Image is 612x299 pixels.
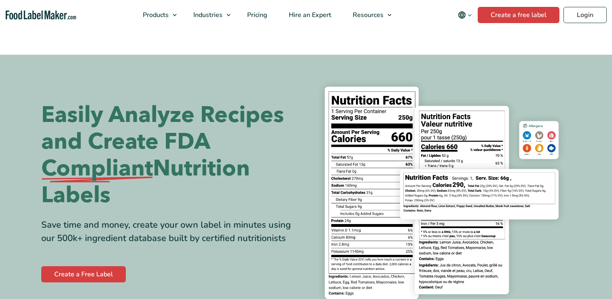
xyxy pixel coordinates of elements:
[191,11,223,19] span: Industries
[452,7,478,23] button: Change language
[140,11,169,19] span: Products
[563,7,607,23] a: Login
[350,11,384,19] span: Resources
[245,11,268,19] span: Pricing
[41,102,300,209] h1: Easily Analyze Recipes and Create FDA Nutrition Labels
[286,11,332,19] span: Hire an Expert
[41,266,126,282] a: Create a Free Label
[41,218,300,245] div: Save time and money, create your own label in minutes using our 500k+ ingredient database built b...
[6,11,76,20] a: Food Label Maker homepage
[478,7,559,23] a: Create a free label
[41,155,153,182] span: Compliant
